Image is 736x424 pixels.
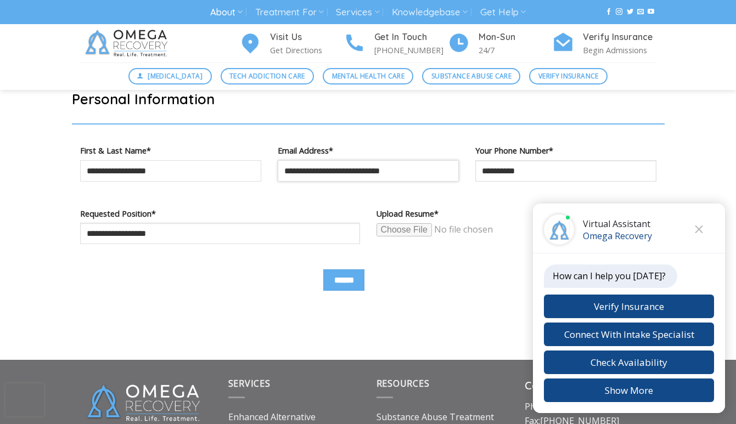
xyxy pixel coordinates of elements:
[637,8,644,16] a: Send us an email
[148,71,203,81] span: [MEDICAL_DATA]
[479,44,552,56] p: 24/7
[422,68,520,84] a: Substance Abuse Care
[128,68,212,84] a: [MEDICAL_DATA]
[583,44,656,56] p: Begin Admissions
[332,71,404,81] span: Mental Health Care
[80,90,656,315] form: Contact form
[374,30,448,44] h4: Get In Touch
[525,378,585,392] strong: Contact Us
[627,8,633,16] a: Follow on Twitter
[80,207,360,220] label: Requested Position*
[616,8,622,16] a: Follow on Instagram
[278,144,459,157] label: Email Address*
[374,44,448,56] p: [PHONE_NUMBER]
[228,377,271,389] span: Services
[221,68,314,84] a: Tech Addiction Care
[80,24,176,63] img: Omega Recovery
[210,2,243,22] a: About
[392,2,468,22] a: Knowledgebase
[80,144,261,157] label: First & Last Name*
[72,90,665,108] h2: Personal Information
[323,68,413,84] a: Mental Health Care
[336,2,379,22] a: Services
[255,2,324,22] a: Treatment For
[552,30,656,57] a: Verify Insurance Begin Admissions
[270,30,344,44] h4: Visit Us
[270,44,344,56] p: Get Directions
[583,30,656,44] h4: Verify Insurance
[239,30,344,57] a: Visit Us Get Directions
[480,2,526,22] a: Get Help
[605,8,612,16] a: Follow on Facebook
[648,8,654,16] a: Follow on YouTube
[377,207,656,220] label: Upload Resume*
[229,71,305,81] span: Tech Addiction Care
[475,144,656,157] label: Your Phone Number*
[479,30,552,44] h4: Mon-Sun
[5,383,44,416] iframe: reCAPTCHA
[431,71,512,81] span: Substance Abuse Care
[344,30,448,57] a: Get In Touch [PHONE_NUMBER]
[538,71,599,81] span: Verify Insurance
[529,68,608,84] a: Verify Insurance
[377,377,430,389] span: Resources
